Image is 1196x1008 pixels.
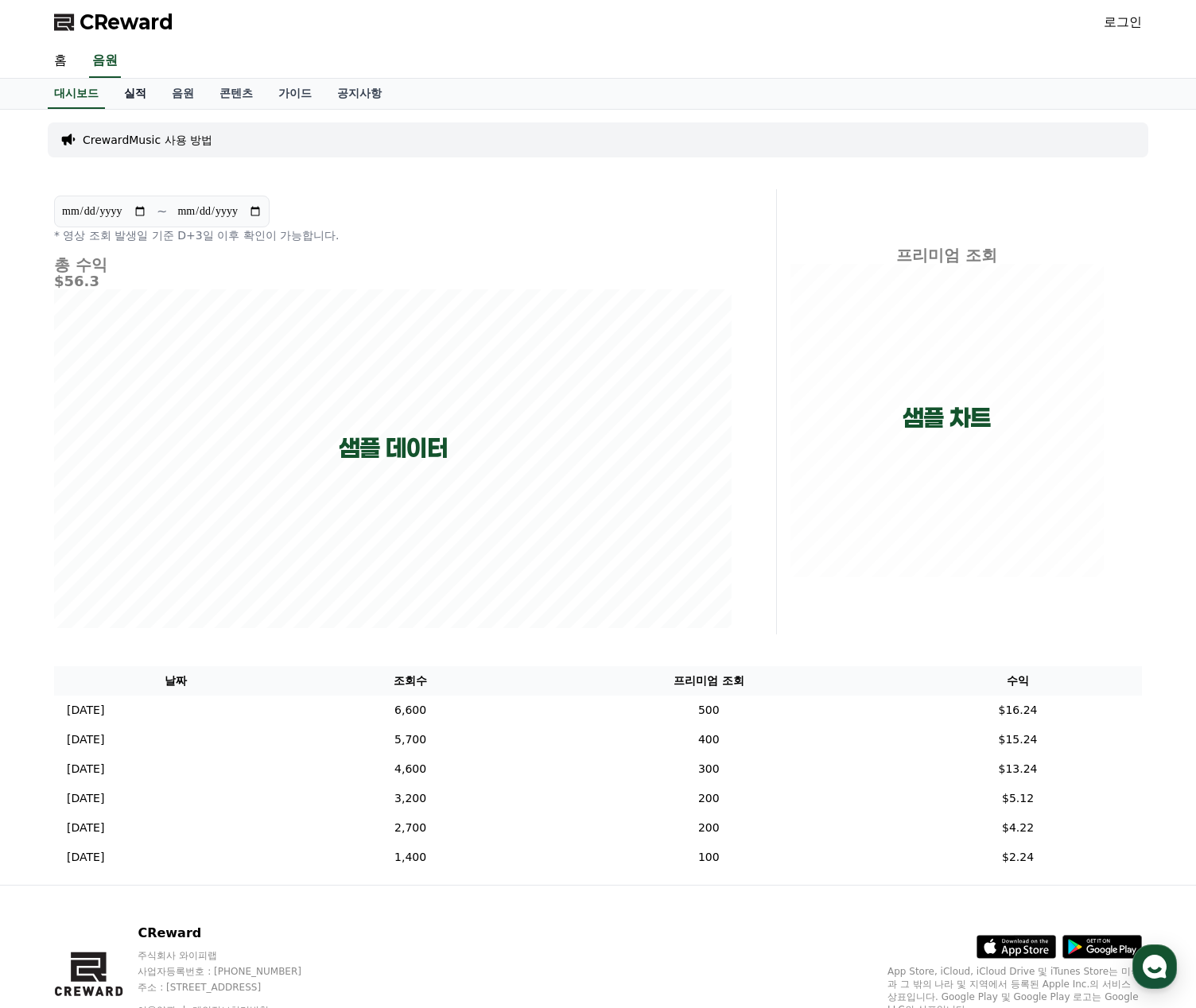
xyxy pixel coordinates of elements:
[67,761,104,777] p: [DATE]
[80,10,173,35] span: CReward
[524,813,894,843] td: 200
[111,79,159,109] a: 실적
[138,981,332,994] p: 주소 : [STREET_ADDRESS]
[246,528,265,541] span: 설정
[157,202,167,221] p: ~
[146,529,165,541] span: 대화
[894,754,1142,784] td: $13.24
[54,256,732,273] h4: 총 수익
[138,924,332,943] p: CReward
[48,79,105,109] a: 대시보드
[894,813,1142,843] td: $4.22
[524,784,894,813] td: 200
[524,696,894,725] td: 500
[54,666,297,696] th: 날짜
[297,725,524,754] td: 5,700
[894,696,1142,725] td: $16.24
[324,79,394,109] a: 공지사항
[159,79,207,109] a: 음원
[41,45,80,78] a: 홈
[790,246,1104,264] h4: 프리미엄 조회
[205,504,305,544] a: 설정
[89,45,121,78] a: 음원
[297,666,524,696] th: 조회수
[105,504,205,544] a: 대화
[1104,13,1142,32] a: 로그인
[67,702,104,719] p: [DATE]
[524,666,894,696] th: 프리미엄 조회
[297,843,524,872] td: 1,400
[524,754,894,784] td: 300
[894,666,1142,696] th: 수익
[339,434,448,463] p: 샘플 데이터
[297,754,524,784] td: 4,600
[54,273,732,289] h5: $56.3
[297,696,524,725] td: 6,600
[138,949,332,962] p: 주식회사 와이피랩
[50,528,60,541] span: 홈
[266,79,324,109] a: 가이드
[67,790,104,807] p: [DATE]
[83,132,212,148] a: CrewardMusic 사용 방법
[67,731,104,748] p: [DATE]
[297,813,524,843] td: 2,700
[67,849,104,866] p: [DATE]
[903,404,991,432] p: 샘플 차트
[54,227,732,243] p: * 영상 조회 발생일 기준 D+3일 이후 확인이 가능합니다.
[207,79,266,109] a: 콘텐츠
[524,725,894,754] td: 400
[297,784,524,813] td: 3,200
[54,10,173,35] a: CReward
[524,843,894,872] td: 100
[894,843,1142,872] td: $2.24
[894,725,1142,754] td: $15.24
[67,820,104,836] p: [DATE]
[894,784,1142,813] td: $5.12
[138,965,332,978] p: 사업자등록번호 : [PHONE_NUMBER]
[5,504,105,544] a: 홈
